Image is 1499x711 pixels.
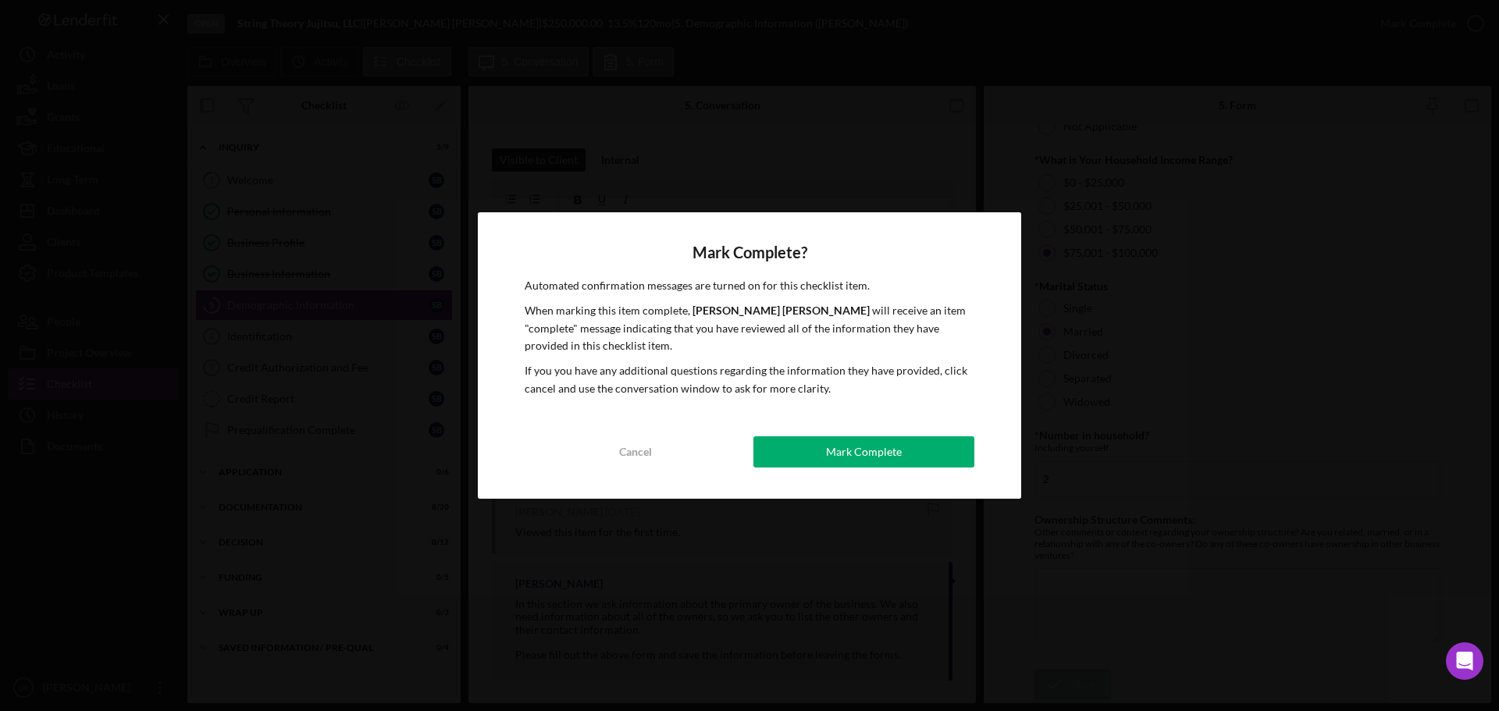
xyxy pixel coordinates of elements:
div: Open Intercom Messenger [1446,642,1483,680]
b: [PERSON_NAME] [PERSON_NAME] [693,304,870,317]
button: Cancel [525,436,746,467]
div: Mark Complete [826,436,902,467]
button: Mark Complete [753,436,974,467]
h4: Mark Complete? [525,244,974,261]
div: Cancel [619,436,652,467]
p: Automated confirmation messages are turned on for this checklist item. [525,277,974,294]
p: If you you have any additional questions regarding the information they have provided, click canc... [525,362,974,397]
p: When marking this item complete, will receive an item "complete" message indicating that you have... [525,302,974,354]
